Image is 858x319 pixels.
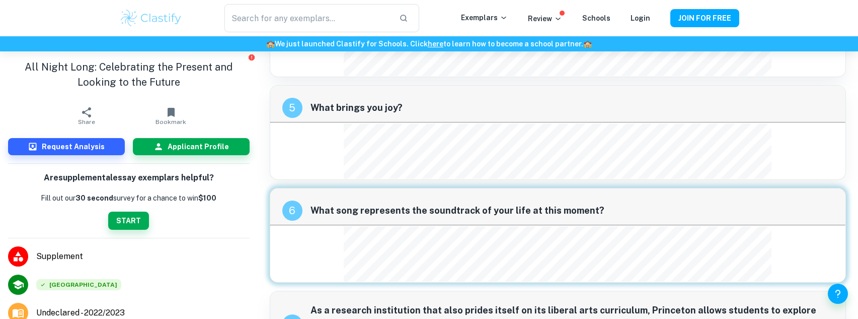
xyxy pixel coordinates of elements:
[8,138,125,155] button: Request Analysis
[36,307,125,319] span: Undeclared - 2022/2023
[75,194,113,202] b: 30 second
[41,193,216,204] p: Fill out our survey for a chance to win
[198,194,216,202] strong: $100
[461,12,508,23] p: Exemplars
[129,102,213,130] button: Bookmark
[42,141,105,152] h6: Request Analysis
[224,4,391,32] input: Search for any exemplars...
[36,279,121,290] span: [GEOGRAPHIC_DATA]
[310,101,834,115] span: What brings you joy?
[428,40,443,48] a: here
[828,284,848,304] button: Help and Feedback
[36,307,133,319] a: Major and Application Year
[583,40,592,48] span: 🏫
[248,53,256,61] button: Report issue
[168,141,229,152] h6: Applicant Profile
[36,250,250,263] span: Supplement
[155,118,186,125] span: Bookmark
[2,38,856,49] h6: We just launched Clastify for Schools. Click to learn how to become a school partner.
[266,40,275,48] span: 🏫
[108,212,149,230] button: START
[670,9,739,27] button: JOIN FOR FREE
[44,172,214,184] h6: Are supplemental essay exemplars helpful?
[631,14,650,22] a: Login
[36,279,121,290] div: Accepted: Princeton University
[78,118,95,125] span: Share
[133,138,250,155] button: Applicant Profile
[44,102,129,130] button: Share
[282,201,302,221] div: recipe
[8,59,250,90] h1: All Night Long: Celebrating the Present and Looking to the Future
[310,204,834,218] span: What song represents the soundtrack of your life at this moment?
[582,14,610,22] a: Schools
[119,8,183,28] img: Clastify logo
[528,13,562,24] p: Review
[282,98,302,118] div: recipe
